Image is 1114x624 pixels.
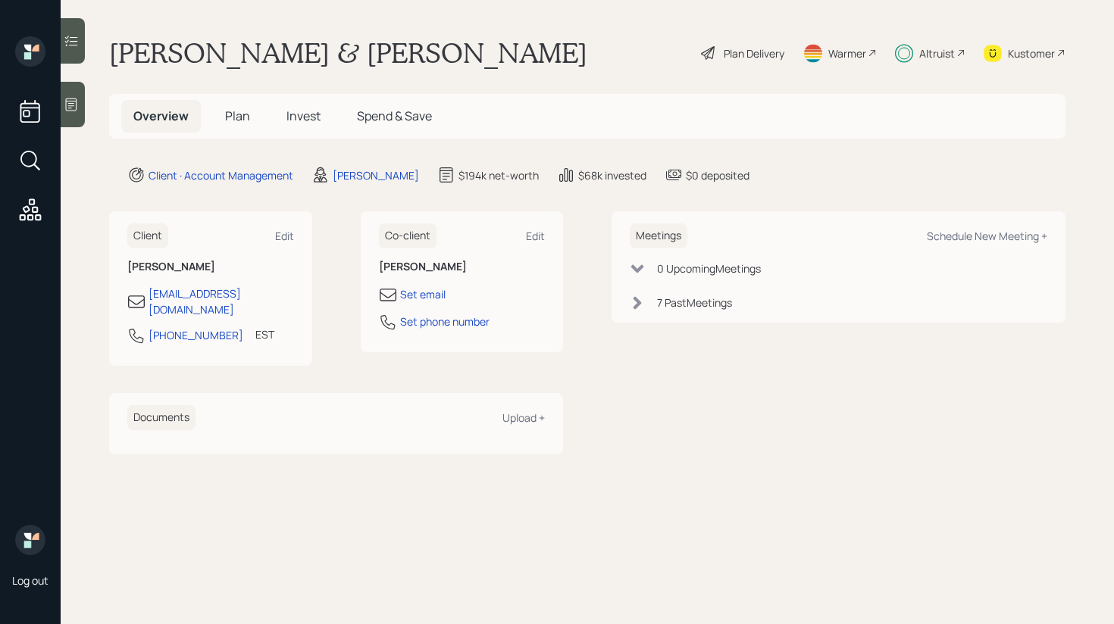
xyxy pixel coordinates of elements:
h6: [PERSON_NAME] [379,261,546,273]
div: Edit [275,229,294,243]
div: [EMAIL_ADDRESS][DOMAIN_NAME] [149,285,294,317]
div: $0 deposited [686,167,749,183]
div: Altruist [919,45,955,61]
span: Spend & Save [357,108,432,124]
img: retirable_logo.png [15,525,45,555]
h6: Co-client [379,223,437,248]
h6: Documents [127,405,196,430]
div: Schedule New Meeting + [927,229,1047,243]
span: Invest [286,108,321,124]
div: 7 Past Meeting s [657,295,732,310]
div: Edit [526,229,545,243]
div: Plan Delivery [724,45,784,61]
div: Kustomer [1008,45,1055,61]
span: Overview [133,108,189,124]
div: $194k net-worth [458,167,539,183]
div: Set email [400,286,446,302]
div: Set phone number [400,314,490,329]
div: [PERSON_NAME] [333,167,419,183]
div: [PHONE_NUMBER] [149,327,243,343]
div: Warmer [828,45,866,61]
span: Plan [225,108,250,124]
div: Log out [12,573,49,588]
h6: Client [127,223,168,248]
div: Upload + [502,410,545,425]
div: $68k invested [578,167,646,183]
div: 0 Upcoming Meeting s [657,261,761,276]
div: Client · Account Management [149,167,293,183]
h1: [PERSON_NAME] & [PERSON_NAME] [109,36,587,70]
div: EST [255,326,274,342]
h6: [PERSON_NAME] [127,261,294,273]
h6: Meetings [630,223,687,248]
